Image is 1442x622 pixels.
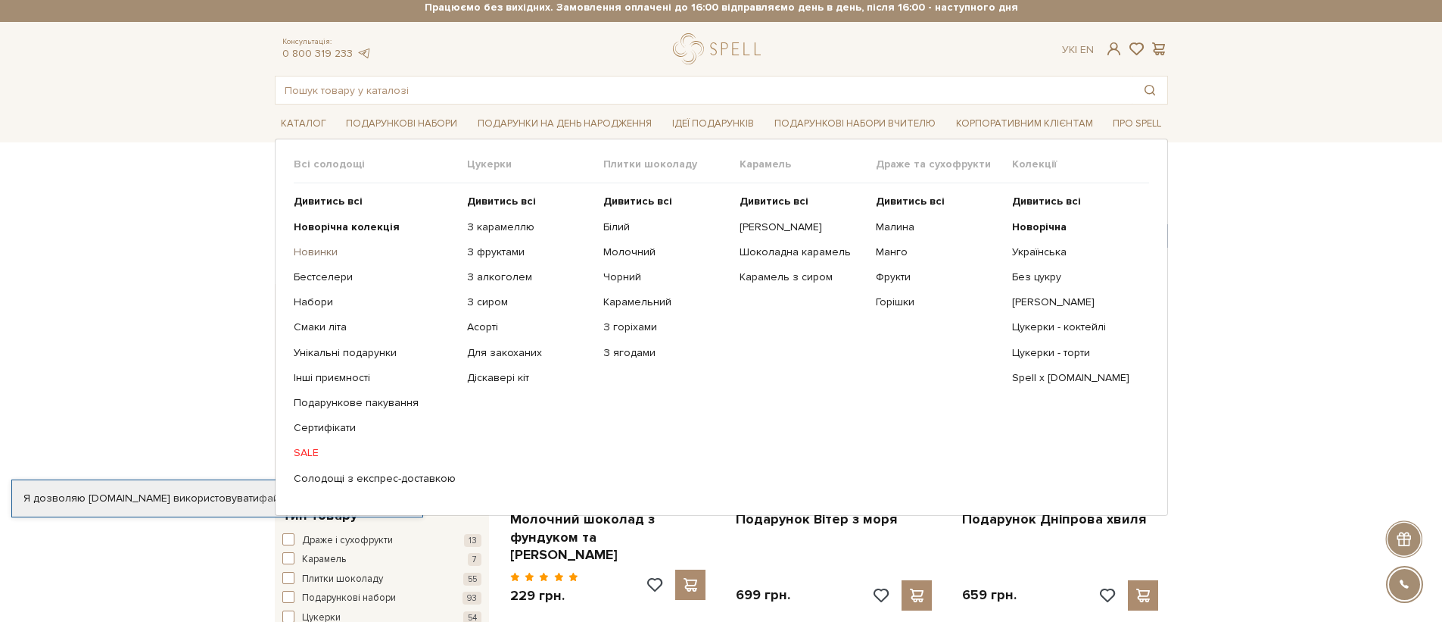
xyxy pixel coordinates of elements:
[294,270,456,284] a: Бестселери
[467,371,592,385] a: Діскавері кіт
[467,158,603,171] span: Цукерки
[302,572,383,587] span: Плитки шоколаду
[282,552,481,567] button: Карамель 7
[467,220,592,234] a: З карамеллю
[302,591,396,606] span: Подарункові набори
[1012,245,1137,259] a: Українська
[340,112,463,136] a: Подарункові набори
[1012,371,1137,385] a: Spell x [DOMAIN_NAME]
[294,320,456,334] a: Смаки літа
[1012,220,1067,233] b: Новорічна
[736,511,932,528] a: Подарунок Вітер з моря
[510,587,579,605] p: 229 грн.
[282,572,481,587] button: Плитки шоколаду 55
[603,295,728,309] a: Карамельний
[294,158,467,171] span: Всі солодощі
[962,586,1017,604] p: 659 грн.
[603,270,728,284] a: Чорний
[468,553,481,566] span: 7
[1012,346,1137,360] a: Цукерки - торти
[876,195,945,208] b: Дивитись всі
[673,33,768,64] a: logo
[1012,195,1137,208] a: Дивитись всі
[472,112,658,136] a: Подарунки на День народження
[876,158,1012,171] span: Драже та сухофрукти
[603,195,728,208] a: Дивитись всі
[1012,158,1148,171] span: Колекції
[740,195,864,208] a: Дивитись всі
[467,270,592,284] a: З алкоголем
[294,396,456,410] a: Подарункове пакування
[294,195,456,208] a: Дивитись всі
[768,111,942,136] a: Подарункові набори Вчителю
[962,511,1158,528] a: Подарунок Дніпрова хвиля
[603,346,728,360] a: З ягодами
[1080,43,1094,56] a: En
[275,112,332,136] a: Каталог
[282,37,372,47] span: Консультація:
[1062,43,1094,57] div: Ук
[1012,270,1137,284] a: Без цукру
[467,195,592,208] a: Дивитись всі
[1012,320,1137,334] a: Цукерки - коктейлі
[294,371,456,385] a: Інші приємності
[666,112,760,136] a: Ідеї подарунків
[467,195,536,208] b: Дивитись всі
[302,552,346,567] span: Карамель
[1012,195,1081,208] b: Дивитись всі
[467,346,592,360] a: Для закоханих
[462,592,481,605] span: 93
[275,139,1168,516] div: Каталог
[282,533,481,549] button: Драже і сухофрукти 13
[467,320,592,334] a: Асорті
[282,47,353,60] a: 0 800 319 233
[740,270,864,284] a: Карамель з сиром
[603,320,728,334] a: З горіхами
[1132,77,1167,104] button: Пошук товару у каталозі
[510,511,706,564] a: Молочний шоколад з фундуком та [PERSON_NAME]
[740,245,864,259] a: Шоколадна карамель
[736,586,790,604] p: 699 грн.
[294,421,456,435] a: Сертифікати
[463,573,481,586] span: 55
[294,245,456,259] a: Новинки
[294,195,363,208] b: Дивитись всі
[467,245,592,259] a: З фруктами
[282,591,481,606] button: Подарункові набори 93
[294,346,456,360] a: Унікальні подарунки
[740,195,808,208] b: Дивитись всі
[276,77,1132,104] input: Пошук товару у каталозі
[357,47,372,60] a: telegram
[275,1,1168,14] strong: Працюємо без вихідних. Замовлення оплачені до 16:00 відправляємо день в день, після 16:00 - насту...
[876,195,1001,208] a: Дивитись всі
[1012,295,1137,309] a: [PERSON_NAME]
[1012,220,1137,234] a: Новорічна
[294,295,456,309] a: Набори
[603,220,728,234] a: Білий
[603,245,728,259] a: Молочний
[302,533,393,549] span: Драже і сухофрукти
[876,245,1001,259] a: Манго
[876,295,1001,309] a: Горішки
[294,446,456,460] a: SALE
[740,220,864,234] a: [PERSON_NAME]
[740,158,876,171] span: Карамель
[259,492,328,505] a: файли cookie
[876,270,1001,284] a: Фрукти
[12,492,422,505] div: Я дозволяю [DOMAIN_NAME] використовувати
[603,195,672,208] b: Дивитись всі
[1075,43,1077,56] span: |
[950,112,1099,136] a: Корпоративним клієнтам
[876,220,1001,234] a: Малина
[294,220,400,233] b: Новорічна колекція
[467,295,592,309] a: З сиром
[1107,112,1167,136] a: Про Spell
[294,472,456,486] a: Солодощі з експрес-доставкою
[294,220,456,234] a: Новорічна колекція
[603,158,740,171] span: Плитки шоколаду
[464,534,481,547] span: 13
